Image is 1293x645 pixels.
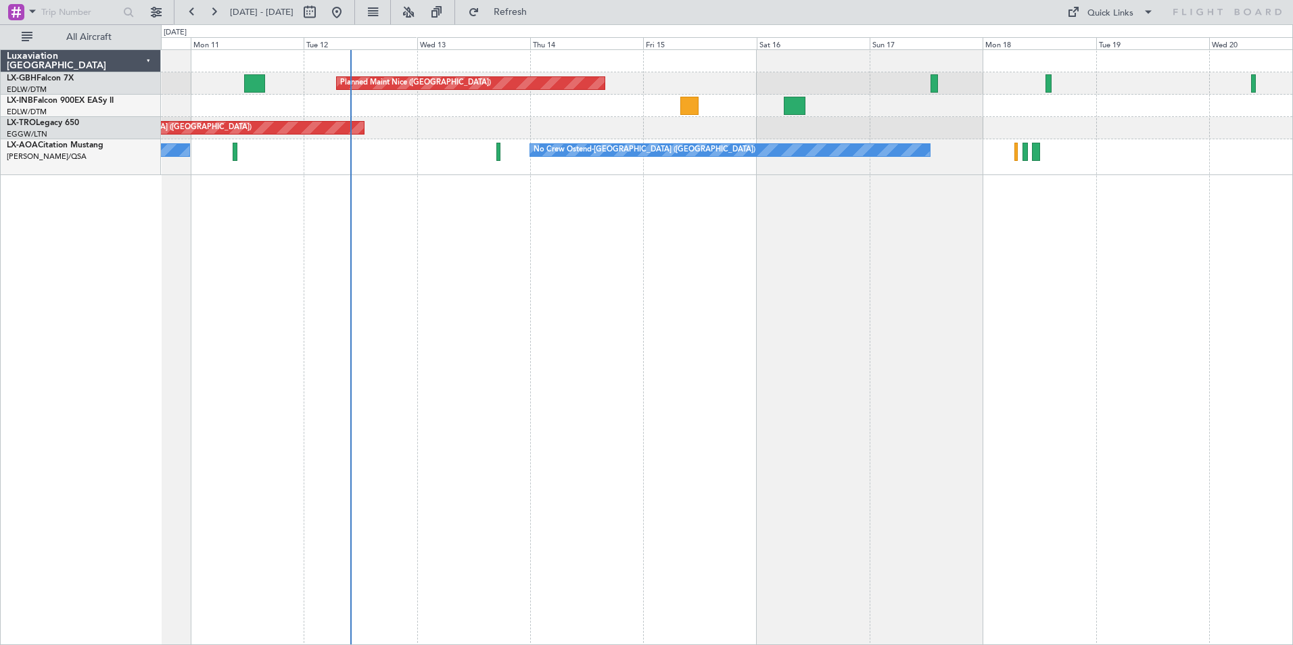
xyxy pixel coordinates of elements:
[7,85,47,95] a: EDLW/DTM
[417,37,530,49] div: Wed 13
[7,74,37,82] span: LX-GBH
[164,27,187,39] div: [DATE]
[7,151,87,162] a: [PERSON_NAME]/QSA
[1096,37,1209,49] div: Tue 19
[757,37,870,49] div: Sat 16
[983,37,1096,49] div: Mon 18
[7,119,36,127] span: LX-TRO
[15,26,147,48] button: All Aircraft
[304,37,417,49] div: Tue 12
[191,37,304,49] div: Mon 11
[643,37,756,49] div: Fri 15
[462,1,543,23] button: Refresh
[1087,7,1133,20] div: Quick Links
[7,119,79,127] a: LX-TROLegacy 650
[482,7,539,17] span: Refresh
[230,6,293,18] span: [DATE] - [DATE]
[340,73,491,93] div: Planned Maint Nice ([GEOGRAPHIC_DATA])
[41,2,119,22] input: Trip Number
[870,37,983,49] div: Sun 17
[7,74,74,82] a: LX-GBHFalcon 7X
[530,37,643,49] div: Thu 14
[7,141,103,149] a: LX-AOACitation Mustang
[7,107,47,117] a: EDLW/DTM
[534,140,755,160] div: No Crew Ostend-[GEOGRAPHIC_DATA] ([GEOGRAPHIC_DATA])
[7,97,33,105] span: LX-INB
[7,97,114,105] a: LX-INBFalcon 900EX EASy II
[1060,1,1160,23] button: Quick Links
[7,129,47,139] a: EGGW/LTN
[35,32,143,42] span: All Aircraft
[7,141,38,149] span: LX-AOA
